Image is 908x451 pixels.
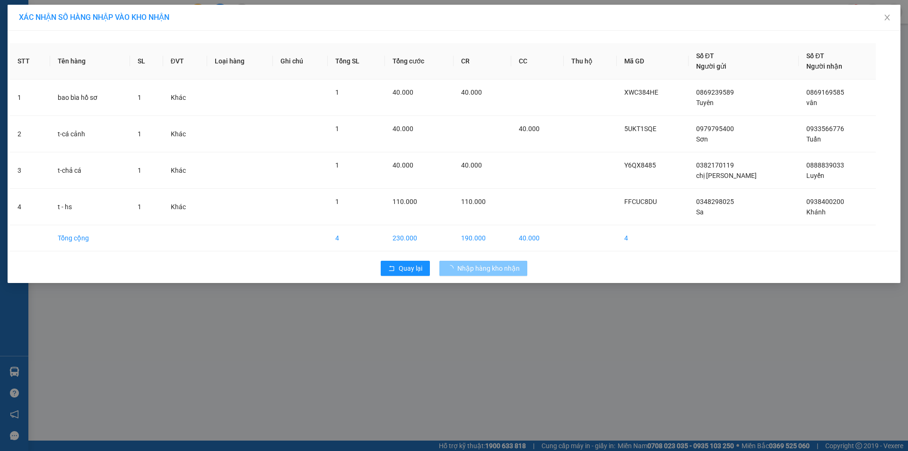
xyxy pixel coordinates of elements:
span: XWC384HE [624,88,658,96]
span: 1 [138,203,141,211]
span: environment [65,53,72,59]
span: loading [447,265,457,272]
th: CR [454,43,511,80]
span: FFCUC8DU [624,198,657,205]
span: Sơn [696,135,708,143]
th: Mã GD [617,43,689,80]
span: 0869169585 [806,88,844,96]
span: 0933566776 [806,125,844,133]
span: Nhập hàng kho nhận [457,263,520,274]
span: 1 [335,198,339,205]
span: 110.000 [461,198,486,205]
th: Tổng SL [328,43,385,80]
span: 1 [335,125,339,133]
span: 1 [335,88,339,96]
span: 1 [138,167,141,174]
span: 1 [138,94,141,101]
span: Quay lại [399,263,422,274]
span: 40.000 [393,125,413,133]
th: STT [10,43,50,80]
span: vân [806,99,817,106]
span: Sa [696,208,704,216]
td: t-cá cảnh [50,116,130,152]
span: 40.000 [461,161,482,169]
span: environment [5,53,11,59]
span: Người nhận [806,62,842,70]
th: ĐVT [163,43,207,80]
span: Tuyên [696,99,714,106]
td: Khác [163,80,207,116]
span: Luyến [806,172,824,179]
td: bao bìa hồ sơ [50,80,130,116]
b: 148/31 [PERSON_NAME], P6, Q Gò Vấp [5,52,57,80]
span: Y6QX8485 [624,161,656,169]
td: 40.000 [511,225,564,251]
td: t-chả cá [50,152,130,189]
span: Tuấn [806,135,821,143]
td: t - hs [50,189,130,225]
td: Khác [163,189,207,225]
td: 1 [10,80,50,116]
th: Ghi chú [273,43,328,80]
button: Close [874,5,900,31]
span: 110.000 [393,198,417,205]
span: XÁC NHẬN SỐ HÀNG NHẬP VÀO KHO NHẬN [19,13,169,22]
li: Mỹ Loan [5,5,137,23]
span: 0348298025 [696,198,734,205]
th: SL [130,43,163,80]
td: 3 [10,152,50,189]
span: 0979795400 [696,125,734,133]
td: 190.000 [454,225,511,251]
span: 0382170119 [696,161,734,169]
span: 0888839033 [806,161,844,169]
td: 230.000 [385,225,453,251]
span: Số ĐT [806,52,824,60]
span: Người gửi [696,62,726,70]
img: logo.jpg [5,5,38,38]
span: chị [PERSON_NAME] [696,172,757,179]
span: 40.000 [461,88,482,96]
th: Tổng cước [385,43,453,80]
span: close [883,14,891,21]
th: Thu hộ [564,43,617,80]
th: Loại hàng [207,43,273,80]
th: Tên hàng [50,43,130,80]
span: 40.000 [393,88,413,96]
td: 4 [10,189,50,225]
span: 0869239589 [696,88,734,96]
span: 5UKT1SQE [624,125,656,133]
th: CC [511,43,564,80]
span: 40.000 [393,161,413,169]
li: VP Gò Vấp [5,40,65,51]
span: 1 [335,161,339,169]
span: Số ĐT [696,52,714,60]
td: 4 [328,225,385,251]
td: Tổng cộng [50,225,130,251]
span: Khánh [806,208,826,216]
li: VP LaGi [65,40,126,51]
td: 4 [617,225,689,251]
button: Nhập hàng kho nhận [439,261,527,276]
b: 33 Bác Ái, P Phước Hội, TX Lagi [65,52,123,70]
td: Khác [163,116,207,152]
span: 1 [138,130,141,138]
button: rollbackQuay lại [381,261,430,276]
td: 2 [10,116,50,152]
span: 0938400200 [806,198,844,205]
td: Khác [163,152,207,189]
span: rollback [388,265,395,273]
span: 40.000 [519,125,540,133]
